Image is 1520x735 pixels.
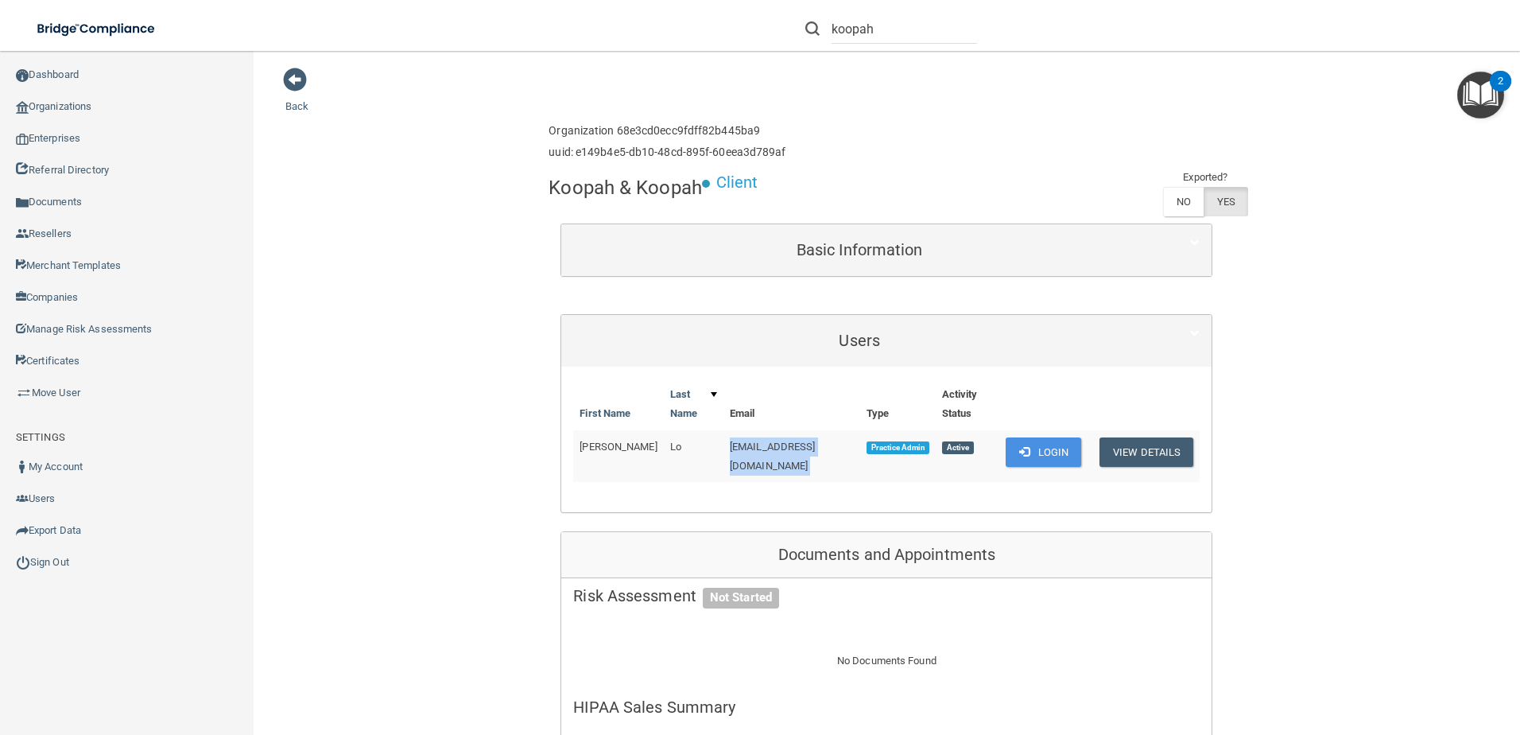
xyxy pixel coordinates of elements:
img: ic-search.3b580494.png [805,21,820,36]
span: Active [942,441,974,454]
label: YES [1204,187,1248,216]
span: Lo [670,441,681,453]
th: Email [723,379,860,430]
img: icon-documents.8dae5593.png [16,196,29,209]
input: Search [832,14,977,44]
h5: Basic Information [573,241,1146,259]
button: Open Resource Center, 2 new notifications [1457,72,1504,119]
button: Login [1006,437,1081,467]
h6: uuid: e149b4e5-db10-48cd-895f-60eea3d789af [549,146,785,158]
th: Activity Status [936,379,1000,430]
a: Basic Information [573,232,1200,268]
img: bridge_compliance_login_screen.278c3ca4.svg [24,13,170,45]
h5: HIPAA Sales Summary [573,698,1200,716]
img: icon-export.b9366987.png [16,524,29,537]
div: Documents and Appointments [561,532,1212,578]
label: SETTINGS [16,428,65,447]
span: [PERSON_NAME] [580,441,657,453]
button: View Details [1099,437,1193,467]
a: Last Name [670,385,717,423]
p: Client [716,168,758,197]
label: NO [1163,187,1204,216]
img: ic_dashboard_dark.d01f4a41.png [16,69,29,82]
img: ic_user_dark.df1a06c3.png [16,461,29,473]
h6: Organization 68e3cd0ecc9fdff82b445ba9 [549,125,785,137]
h5: Risk Assessment [573,587,1200,605]
th: Type [860,379,936,430]
a: Users [573,323,1200,359]
a: First Name [580,404,630,423]
img: briefcase.64adab9b.png [16,385,32,401]
img: ic_reseller.de258add.png [16,227,29,240]
img: icon-users.e205127d.png [16,492,29,505]
div: 2 [1498,81,1503,102]
span: Not Started [703,588,779,609]
a: Back [285,81,308,112]
img: organization-icon.f8decf85.png [16,101,29,114]
span: Practice Admin [867,441,929,454]
h5: Users [573,332,1146,349]
h4: Koopah & Koopah [549,177,702,198]
span: [EMAIL_ADDRESS][DOMAIN_NAME] [730,441,816,472]
td: Exported? [1163,168,1249,187]
img: ic_power_dark.7ecde6b1.png [16,555,30,570]
img: enterprise.0d942306.png [16,134,29,145]
div: No Documents Found [561,632,1212,690]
